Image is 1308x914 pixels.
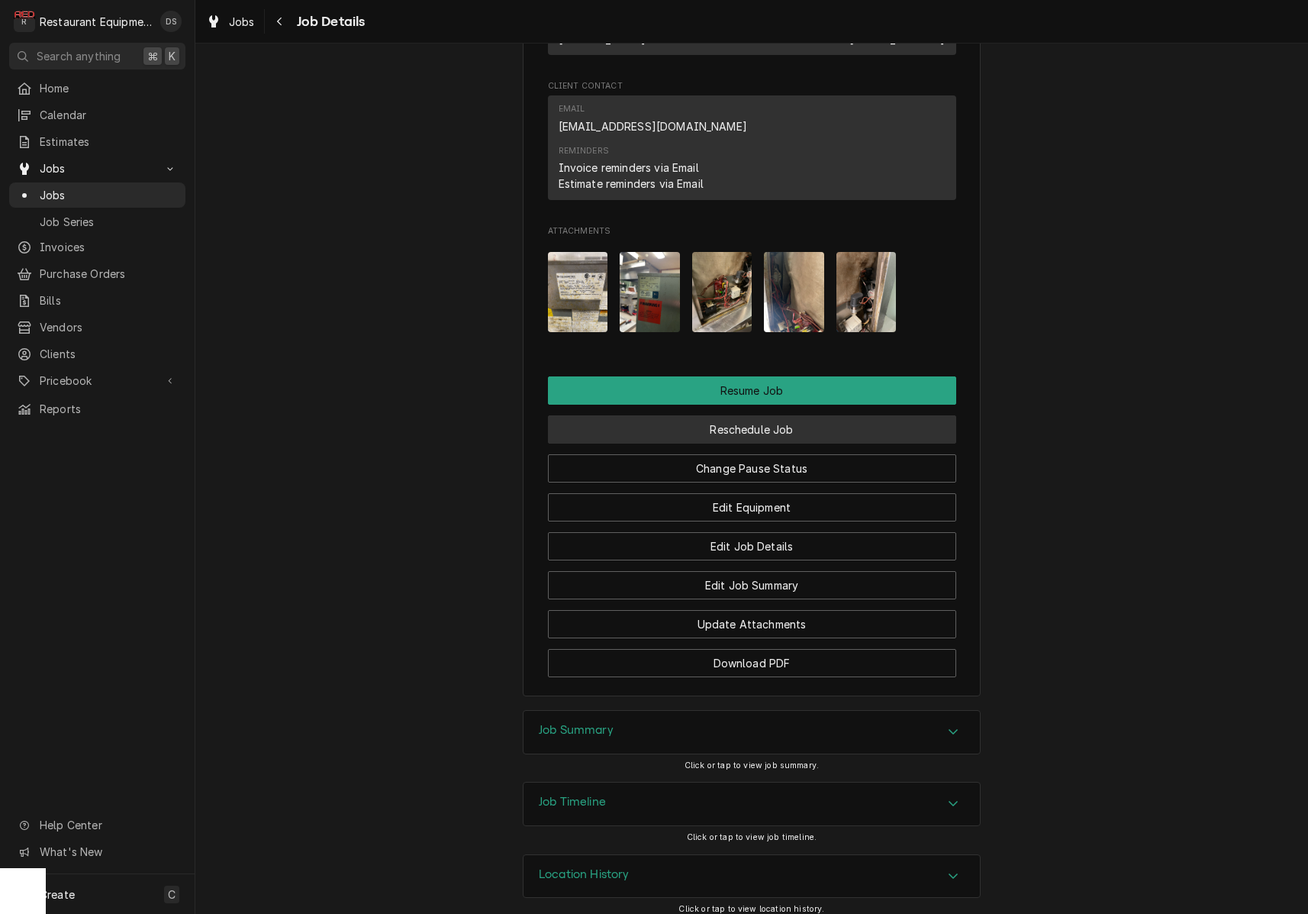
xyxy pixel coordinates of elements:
a: Calendar [9,102,185,128]
div: Restaurant Equipment Diagnostics's Avatar [14,11,35,32]
a: Go to What's New [9,839,185,864]
div: Job Summary [523,710,981,754]
div: Restaurant Equipment Diagnostics [40,14,152,30]
span: C [168,887,176,903]
a: Vendors [9,315,185,340]
a: [EMAIL_ADDRESS][DOMAIN_NAME] [559,120,747,133]
span: Pricebook [40,373,155,389]
span: Job Details [292,11,366,32]
button: Accordion Details Expand Trigger [524,783,980,825]
div: Email [559,103,585,115]
span: Search anything [37,48,121,64]
div: Button Group Row [548,444,956,483]
span: K [169,48,176,64]
a: Jobs [200,9,261,34]
a: Go to Jobs [9,156,185,181]
button: Edit Equipment [548,493,956,522]
div: Reminders [559,145,609,157]
div: Job Timeline [523,782,981,826]
div: Invoice reminders via Email [559,160,699,176]
button: Accordion Details Expand Trigger [524,711,980,754]
span: Create [40,888,75,901]
div: DS [160,11,182,32]
a: Job Series [9,209,185,234]
span: Click or tap to view location history. [678,904,824,914]
div: Reminders [559,145,704,192]
a: Estimates [9,129,185,154]
div: R [14,11,35,32]
a: Go to Help Center [9,812,185,838]
span: Help Center [40,817,176,833]
h3: Job Summary [539,723,614,738]
div: Derek Stewart's Avatar [160,11,182,32]
a: Purchase Orders [9,261,185,286]
h3: Location History [539,867,630,882]
a: Reports [9,396,185,421]
div: Accordion Header [524,855,980,898]
div: Button Group [548,376,956,677]
span: Clients [40,346,178,362]
div: Estimate reminders via Email [559,176,704,192]
span: Calendar [40,107,178,123]
button: Reschedule Job [548,415,956,444]
button: Resume Job [548,376,956,405]
div: Client Contact [548,80,956,206]
a: Bills [9,288,185,313]
button: Edit Job Details [548,532,956,560]
div: Accordion Header [524,711,980,754]
button: Search anything⌘K [9,43,185,69]
span: Bills [40,292,178,308]
div: Button Group Row [548,483,956,522]
img: p0jCsr9QyG8PwZFUVuEX [764,252,824,332]
div: Button Group Row [548,376,956,405]
a: Jobs [9,182,185,208]
span: Client Contact [548,80,956,92]
div: Button Group Row [548,638,956,677]
div: Button Group Row [548,599,956,638]
span: Estimates [40,134,178,150]
div: Attachments [548,225,956,344]
img: 5Bc5dpwJSayi2ziL17X5 [692,252,752,332]
a: Invoices [9,234,185,260]
span: Home [40,80,178,96]
a: Go to Pricebook [9,368,185,393]
div: Email [559,103,747,134]
button: Accordion Details Expand Trigger [524,855,980,898]
button: Update Attachments [548,610,956,638]
button: Download PDF [548,649,956,677]
div: Contact [548,95,956,200]
a: Clients [9,341,185,367]
button: Edit Job Summary [548,571,956,599]
span: Click or tap to view job timeline. [687,832,817,842]
a: Home [9,76,185,101]
span: Vendors [40,319,178,335]
span: Jobs [40,187,178,203]
span: What's New [40,844,176,860]
div: Button Group Row [548,522,956,560]
img: dcHvQewiRGq9tZ4nOo0k [836,252,897,332]
span: Attachments [548,225,956,237]
div: Button Group Row [548,560,956,599]
span: Click or tap to view job summary. [685,761,819,770]
span: Job Series [40,214,178,230]
img: lN7R7opcTVmmZH69b3v7 [620,252,680,332]
div: Location History [523,854,981,899]
img: ooQRPyOQTdOQzVwPk03F [548,252,608,332]
span: Jobs [40,160,155,176]
div: Client Contact List [548,95,956,207]
a: [PHONE_NUMBER] [849,33,945,46]
div: Accordion Header [524,783,980,825]
button: Navigate back [268,9,292,34]
span: ⌘ [147,48,158,64]
span: Invoices [40,239,178,255]
span: Jobs [229,14,255,30]
div: Button Group Row [548,405,956,444]
button: Change Pause Status [548,454,956,483]
span: Reports [40,401,178,417]
span: Attachments [548,240,956,344]
h3: Job Timeline [539,795,606,809]
span: Purchase Orders [40,266,178,282]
